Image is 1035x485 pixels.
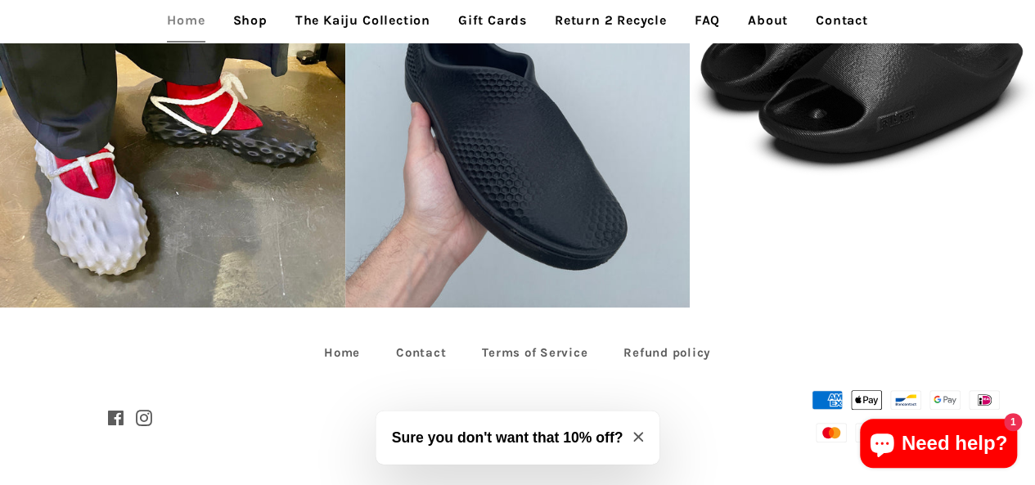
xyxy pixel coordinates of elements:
[607,340,727,366] a: Refund policy
[380,340,462,366] a: Contact
[308,340,376,366] a: Home
[466,340,604,366] a: Terms of Service
[855,419,1022,472] inbox-online-store-chat: Shopify online store chat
